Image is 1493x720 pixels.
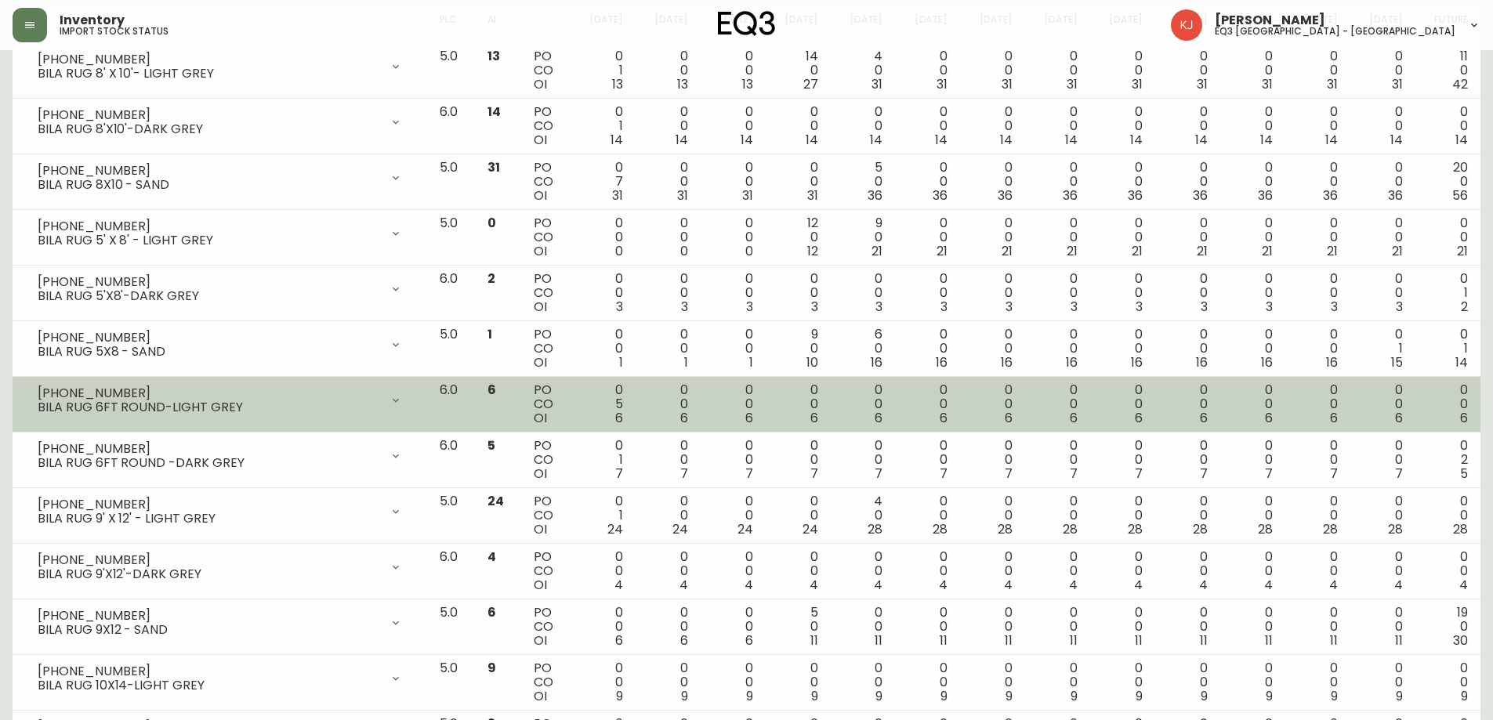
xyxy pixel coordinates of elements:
[1392,75,1403,93] span: 31
[1005,409,1013,427] span: 6
[427,154,475,210] td: 5.0
[1395,465,1403,483] span: 7
[1262,242,1273,260] span: 21
[1455,353,1468,371] span: 14
[38,345,380,359] div: BILA RUG 5X8 - SAND
[680,409,688,427] span: 6
[1327,75,1338,93] span: 31
[713,439,753,481] div: 0 0
[680,242,688,260] span: 0
[933,186,948,204] span: 36
[1070,409,1078,427] span: 6
[1390,131,1403,149] span: 14
[1067,75,1078,93] span: 31
[487,270,495,288] span: 2
[25,272,415,306] div: [PHONE_NUMBER]BILA RUG 5'X8'-DARK GREY
[1065,131,1078,149] span: 14
[38,553,380,567] div: [PHONE_NUMBER]
[1002,75,1013,93] span: 31
[534,216,558,259] div: PO CO
[1233,49,1273,92] div: 0 0
[487,47,500,65] span: 13
[487,103,501,121] span: 14
[25,661,415,696] div: [PHONE_NUMBER]BILA RUG 10X14-LIGHT GREY
[1002,242,1013,260] span: 21
[1460,465,1468,483] span: 5
[998,186,1013,204] span: 36
[1298,439,1338,481] div: 0 0
[745,409,753,427] span: 6
[806,131,818,149] span: 14
[935,131,948,149] span: 14
[681,298,688,316] span: 3
[872,75,882,93] span: 31
[1103,105,1143,147] div: 0 0
[583,439,623,481] div: 0 1
[1136,298,1143,316] span: 3
[713,383,753,425] div: 0 0
[38,386,380,400] div: [PHONE_NUMBER]
[843,161,882,203] div: 5 0
[1260,131,1273,149] span: 14
[936,353,948,371] span: 16
[778,383,818,425] div: 0 0
[487,381,496,399] span: 6
[742,75,753,93] span: 13
[875,409,882,427] span: 6
[1363,327,1403,370] div: 0 1
[713,272,753,314] div: 0 0
[1070,465,1078,483] span: 7
[534,383,558,425] div: PO CO
[38,442,380,456] div: [PHONE_NUMBER]
[1131,353,1143,371] span: 16
[1005,465,1013,483] span: 7
[1103,439,1143,481] div: 0 0
[745,242,753,260] span: 0
[713,327,753,370] div: 0 0
[1460,409,1468,427] span: 6
[1201,298,1208,316] span: 3
[427,210,475,266] td: 5.0
[1363,216,1403,259] div: 0 0
[1233,105,1273,147] div: 0 0
[1363,439,1403,481] div: 0 0
[38,623,380,637] div: BILA RUG 9X12 - SAND
[612,75,623,93] span: 13
[1066,353,1078,371] span: 16
[1135,465,1143,483] span: 7
[1038,161,1078,203] div: 0 0
[713,49,753,92] div: 0 0
[875,465,882,483] span: 7
[38,108,380,122] div: [PHONE_NUMBER]
[648,216,688,259] div: 0 0
[1262,75,1273,93] span: 31
[534,161,558,203] div: PO CO
[677,75,688,93] span: 13
[427,99,475,154] td: 6.0
[534,272,558,314] div: PO CO
[1193,186,1208,204] span: 36
[1388,186,1403,204] span: 36
[534,186,547,204] span: OI
[25,327,415,362] div: [PHONE_NUMBER]BILA RUG 5X8 - SAND
[1135,409,1143,427] span: 6
[973,216,1013,259] div: 0 0
[534,298,547,316] span: OI
[38,497,380,512] div: [PHONE_NUMBER]
[940,465,948,483] span: 7
[1233,216,1273,259] div: 0 0
[713,216,753,259] div: 0 0
[871,353,882,371] span: 16
[1215,14,1325,27] span: [PERSON_NAME]
[1363,161,1403,203] div: 0 0
[1396,298,1403,316] span: 3
[908,327,948,370] div: 0 0
[718,11,776,36] img: logo
[1103,383,1143,425] div: 0 0
[908,161,948,203] div: 0 0
[868,186,882,204] span: 36
[25,161,415,195] div: [PHONE_NUMBER]BILA RUG 8X10 - SAND
[615,465,623,483] span: 7
[427,488,475,544] td: 5.0
[1391,353,1403,371] span: 15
